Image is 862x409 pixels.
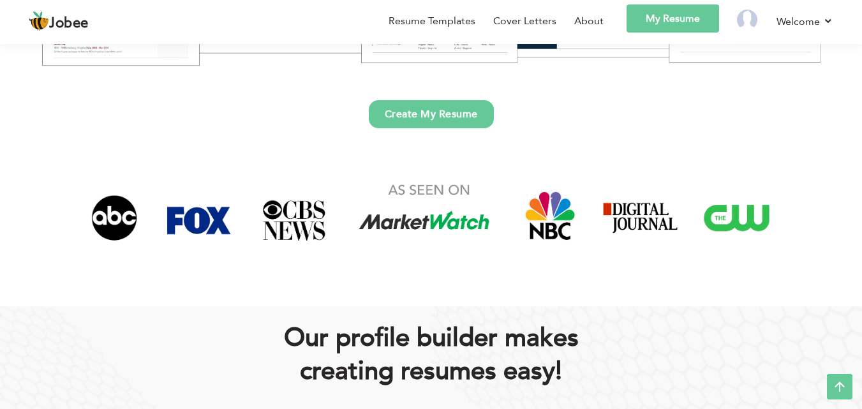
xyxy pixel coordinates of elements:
[574,13,604,29] a: About
[29,11,49,31] img: jobee.io
[737,10,757,30] img: Profile Img
[777,13,833,29] a: Welcome
[49,17,89,31] span: Jobee
[29,11,89,31] a: Jobee
[493,13,556,29] a: Cover Letters
[369,100,494,128] a: Create My Resume
[389,13,475,29] a: Resume Templates
[627,4,719,33] a: My Resume
[87,322,776,388] h2: Our proﬁle builder makes creating resumes easy!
